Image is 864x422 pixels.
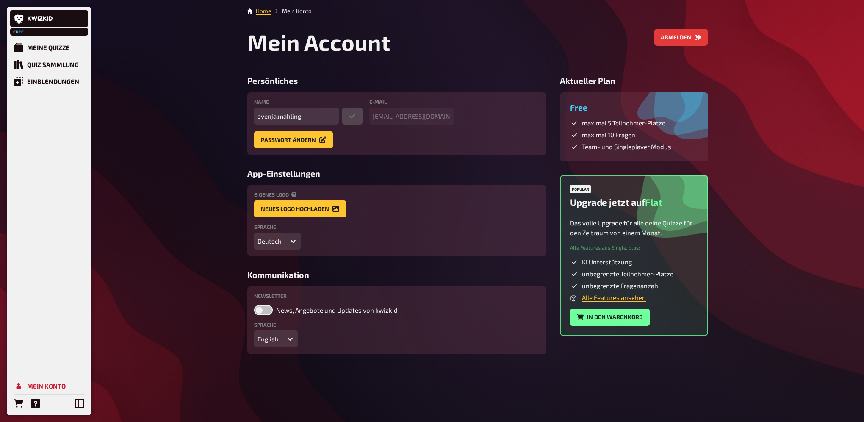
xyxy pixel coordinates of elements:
li: Home [256,7,271,15]
div: Einblendungen [27,78,79,85]
a: Mein Konto [10,378,88,394]
label: Sprache [254,224,540,229]
a: Bestellungen [10,395,27,412]
div: Meine Quizze [27,44,70,51]
span: Flat [645,197,662,208]
li: Mein Konto [271,7,312,15]
small: Alle Features aus Single, plus : [570,244,640,251]
span: Team- und Singleplayer Modus [582,143,671,151]
span: Free [11,29,26,34]
div: Deutsch [258,237,282,245]
label: Eigenes Logo [254,192,540,197]
button: Passwort ändern [254,131,333,148]
h3: App-Einstellungen [247,169,546,178]
a: Home [256,8,271,14]
span: unbegrenzte Fragenanzahl [582,282,660,290]
h3: Persönliches [247,76,546,86]
h1: Mein Account [247,29,390,56]
h3: Free [570,103,698,112]
a: Meine Quizze [10,39,88,56]
button: Neues Logo hochladen [254,200,346,217]
a: Einblendungen [10,73,88,90]
div: Mein Konto [27,382,66,390]
label: Newsletter [254,293,540,298]
a: Quiz Sammlung [10,56,88,73]
span: unbegrenzte Teilnehmer-Plätze [582,270,673,278]
span: KI Unterstützung [582,258,632,267]
h2: Upgrade jetzt auf [570,197,662,208]
label: News, Angebote und Updates von kwizkid [254,305,540,315]
span: maximal 5 Teilnehmer-Plätze [582,119,665,128]
h3: Aktueller Plan [560,76,708,86]
div: Quiz Sammlung [27,61,79,68]
a: Alle Features ansehen [582,294,646,301]
h3: Kommunikation [247,270,546,280]
label: E-Mail [369,99,454,104]
a: Hilfe [27,395,44,412]
p: Das volle Upgrade für alle deine Quizze für den Zeitraum von einem Monat. [570,218,698,237]
button: In den Warenkorb [570,309,650,326]
span: maximal 10 Fragen [582,131,635,139]
button: Abmelden [654,29,708,46]
div: Popular [570,185,591,193]
div: English [258,335,279,343]
label: Name [254,99,363,104]
label: Sprache [254,322,540,327]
